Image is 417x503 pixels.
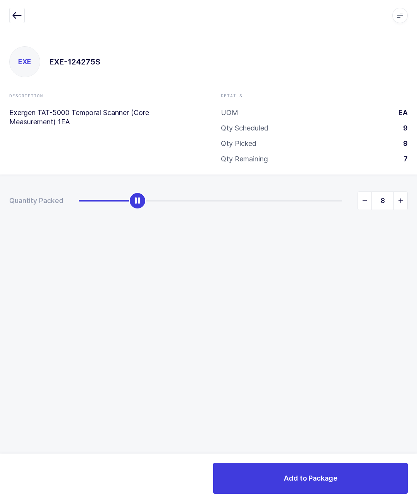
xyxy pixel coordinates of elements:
p: Exergen TAT-5000 Temporal Scanner (Core Measurement) 1EA [9,108,196,127]
div: UOM [221,108,238,117]
button: Add to Package [213,463,408,494]
h1: EXE-124275S [49,56,100,68]
div: Quantity Packed [9,196,63,205]
div: 7 [397,154,408,164]
div: 9 [397,124,408,133]
div: Qty Remaining [221,154,268,164]
div: 9 [397,139,408,148]
span: Add to Package [284,473,337,483]
div: Qty Picked [221,139,256,148]
div: EA [392,108,408,117]
div: Details [221,93,408,99]
div: Description [9,93,196,99]
div: slider between 0 and 9 [79,191,408,210]
div: Qty Scheduled [221,124,268,133]
div: EXE [10,47,40,77]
